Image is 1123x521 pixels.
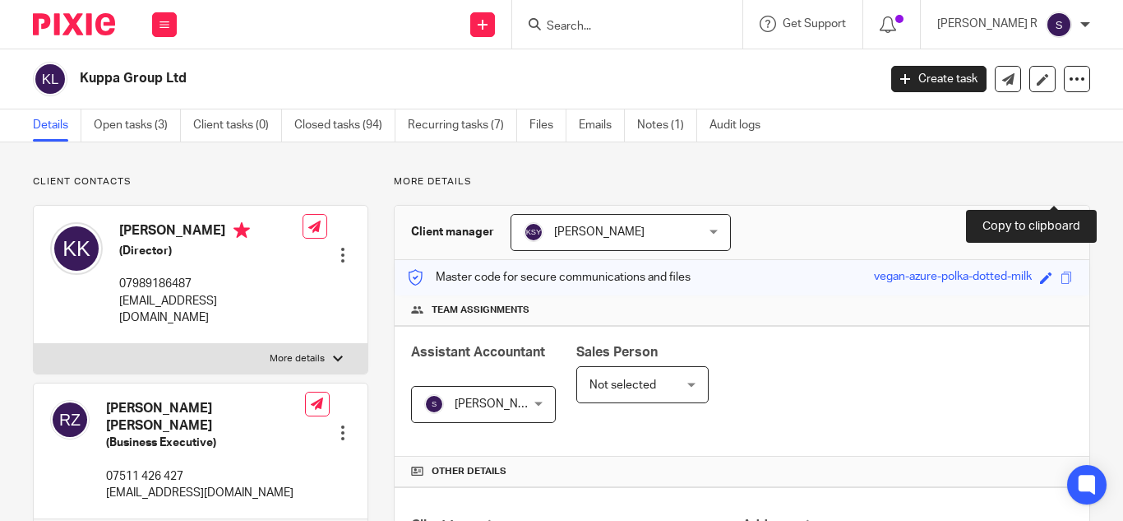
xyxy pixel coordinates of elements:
a: Emails [579,109,625,142]
p: 07989186487 [119,276,303,292]
a: Client tasks (0) [193,109,282,142]
span: Get Support [783,18,846,30]
span: Not selected [589,379,656,391]
a: Details [33,109,81,142]
h4: [PERSON_NAME] [119,222,303,243]
img: svg%3E [424,394,444,414]
a: Create task [891,66,987,92]
span: Sales Person [576,346,658,359]
span: Other details [432,465,506,478]
a: Recurring tasks (7) [408,109,517,142]
i: Primary [233,222,250,239]
a: Files [529,109,566,142]
a: Closed tasks (94) [294,109,395,142]
div: vegan-azure-polka-dotted-milk [874,268,1032,287]
span: Team assignments [432,304,529,317]
h3: Client manager [411,224,494,240]
img: Pixie [33,13,115,35]
p: 07511 426 427 [106,468,305,485]
a: Audit logs [709,109,773,142]
p: Master code for secure communications and files [407,269,691,286]
h5: (Director) [119,243,303,259]
p: [EMAIL_ADDRESS][DOMAIN_NAME] [106,485,305,501]
a: Open tasks (3) [94,109,181,142]
img: svg%3E [1046,12,1072,38]
h4: [PERSON_NAME] [PERSON_NAME] [106,400,305,435]
h5: (Business Executive) [106,435,305,451]
span: Assistant Accountant [411,346,545,359]
img: svg%3E [50,222,103,275]
img: svg%3E [50,400,90,440]
span: [PERSON_NAME] [554,226,645,238]
img: svg%3E [524,222,543,242]
p: Client contacts [33,175,368,188]
p: More details [270,352,325,365]
img: svg%3E [33,62,67,96]
h2: Kuppa Group Ltd [80,70,709,87]
p: [EMAIL_ADDRESS][DOMAIN_NAME] [119,293,303,327]
span: [PERSON_NAME] R [455,398,555,410]
p: [PERSON_NAME] R [937,16,1038,32]
input: Search [545,20,693,35]
a: Notes (1) [637,109,697,142]
p: More details [394,175,1090,188]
